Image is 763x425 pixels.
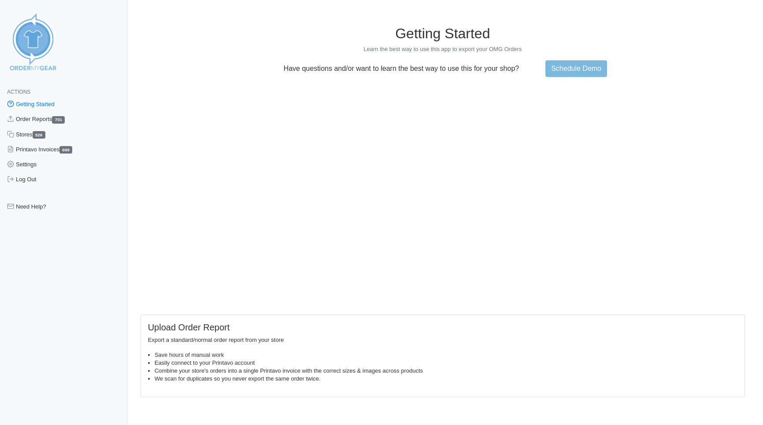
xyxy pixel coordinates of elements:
[148,322,737,333] h5: Upload Order Report
[155,351,737,359] li: Save hours of manual work
[278,65,525,73] p: Have questions and/or want to learn the best way to use this for your shop?
[52,116,65,124] span: 701
[155,367,737,375] li: Combine your store's orders into a single Printavo invoice with the correct sizes & images across...
[7,89,30,95] span: Actions
[141,45,745,53] p: Learn the best way to use this app to export your OMG Orders
[141,25,745,42] h1: Getting Started
[148,336,737,344] p: Export a standard/normal order report from your store
[155,375,737,383] li: We scan for duplicates so you never export the same order twice.
[59,146,72,154] span: 699
[545,60,607,77] a: Schedule Demo
[155,359,737,367] li: Easily connect to your Printavo account
[33,131,45,139] span: 526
